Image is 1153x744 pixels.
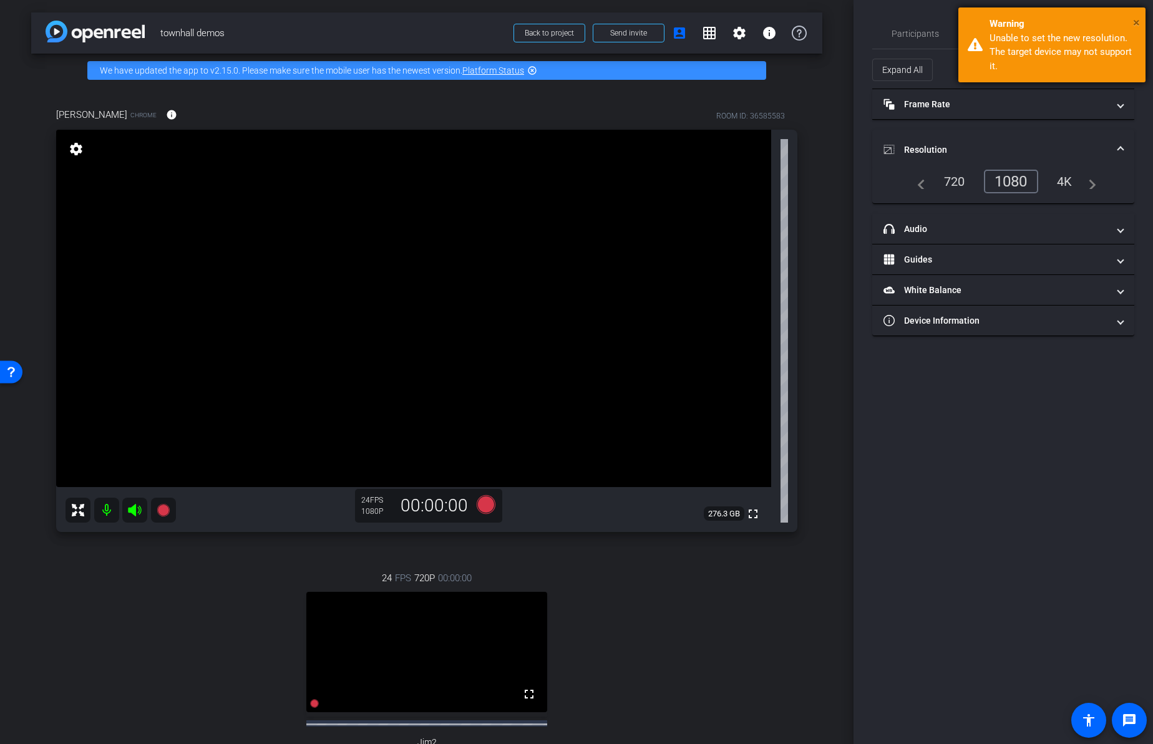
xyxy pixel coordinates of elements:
[160,21,506,46] span: townhall demos
[1081,174,1096,189] mat-icon: navigate_next
[883,284,1108,297] mat-panel-title: White Balance
[872,89,1134,119] mat-expansion-panel-header: Frame Rate
[56,108,127,122] span: [PERSON_NAME]
[392,495,476,516] div: 00:00:00
[67,142,85,157] mat-icon: settings
[872,214,1134,244] mat-expansion-panel-header: Audio
[872,170,1134,203] div: Resolution
[872,244,1134,274] mat-expansion-panel-header: Guides
[414,571,435,585] span: 720P
[732,26,747,41] mat-icon: settings
[1081,713,1096,728] mat-icon: accessibility
[1122,713,1137,728] mat-icon: message
[716,110,785,122] div: ROOM ID: 36585583
[522,687,537,702] mat-icon: fullscreen
[1133,13,1140,32] button: Close
[1133,15,1140,30] span: ×
[462,65,524,75] a: Platform Status
[882,58,923,82] span: Expand All
[872,59,933,81] button: Expand All
[910,174,925,189] mat-icon: navigate_before
[990,17,1136,31] div: Warning
[702,26,717,41] mat-icon: grid_on
[872,306,1134,336] mat-expansion-panel-header: Device Information
[361,506,392,516] div: 1080P
[872,275,1134,305] mat-expansion-panel-header: White Balance
[370,496,383,505] span: FPS
[513,24,585,42] button: Back to project
[746,506,761,521] mat-icon: fullscreen
[361,495,392,505] div: 24
[762,26,777,41] mat-icon: info
[892,29,939,38] span: Participants
[935,171,975,192] div: 720
[1048,171,1082,192] div: 4K
[527,65,537,75] mat-icon: highlight_off
[990,31,1136,74] div: Unable to set the new resolution. The target device may not support it.
[984,170,1038,193] div: 1080
[883,253,1108,266] mat-panel-title: Guides
[525,29,574,37] span: Back to project
[883,98,1108,111] mat-panel-title: Frame Rate
[166,109,177,120] mat-icon: info
[46,21,145,42] img: app-logo
[872,130,1134,170] mat-expansion-panel-header: Resolution
[883,223,1108,236] mat-panel-title: Audio
[883,314,1108,327] mat-panel-title: Device Information
[610,28,647,38] span: Send invite
[438,571,472,585] span: 00:00:00
[672,26,687,41] mat-icon: account_box
[704,506,744,521] span: 276.3 GB
[395,571,411,585] span: FPS
[87,61,766,80] div: We have updated the app to v2.15.0. Please make sure the mobile user has the newest version.
[130,110,157,120] span: Chrome
[593,24,664,42] button: Send invite
[883,143,1108,157] mat-panel-title: Resolution
[382,571,392,585] span: 24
